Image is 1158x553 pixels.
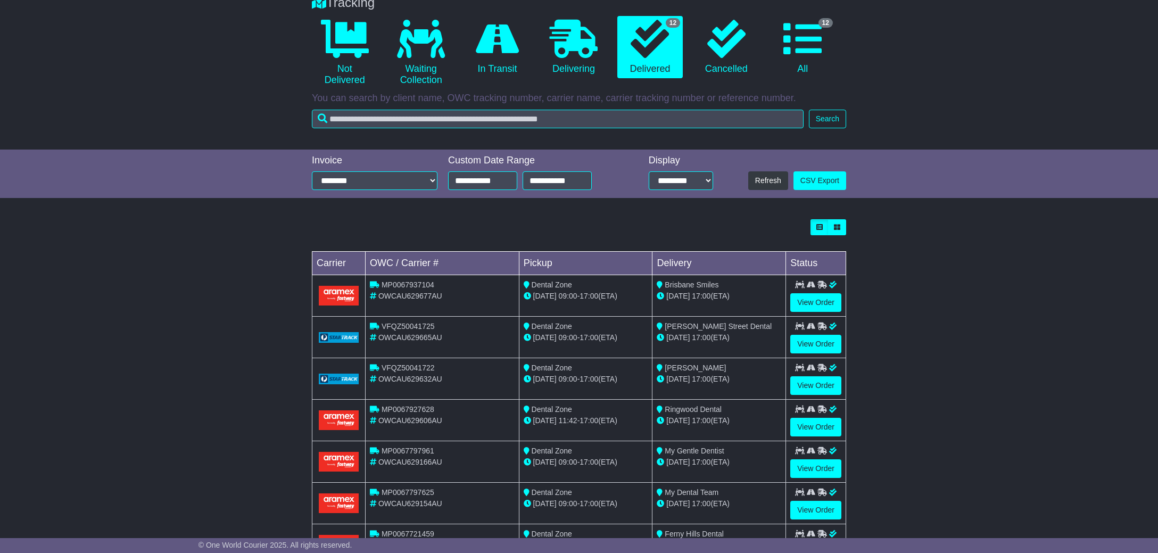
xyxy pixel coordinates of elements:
button: Refresh [748,171,788,190]
span: 12 [818,18,833,28]
span: 17:00 [692,375,710,383]
img: Aramex.png [319,493,359,513]
a: 12 Delivered [617,16,683,79]
div: - (ETA) [524,498,648,509]
a: Delivering [541,16,606,79]
span: My Dental Team [665,488,718,497]
span: 17:00 [580,416,598,425]
span: [PERSON_NAME] [665,364,726,372]
a: View Order [790,459,841,478]
span: [DATE] [533,458,557,466]
span: © One World Courier 2025. All rights reserved. [198,541,352,549]
span: 09:00 [559,292,577,300]
span: 17:00 [580,333,598,342]
span: MP0067797961 [382,447,434,455]
span: [DATE] [666,292,690,300]
span: 17:00 [580,292,598,300]
span: OWCAU629677AU [378,292,442,300]
div: Display [649,155,714,167]
span: [DATE] [533,499,557,508]
span: [PERSON_NAME] Street Dental [665,322,772,331]
td: Pickup [519,252,652,275]
a: View Order [790,376,841,395]
span: [DATE] [533,416,557,425]
span: 09:00 [559,458,577,466]
a: View Order [790,418,841,436]
div: (ETA) [657,291,781,302]
button: Search [809,110,846,128]
a: View Order [790,293,841,312]
span: 09:00 [559,375,577,383]
td: Delivery [652,252,786,275]
a: Waiting Collection [388,16,453,90]
td: Status [786,252,846,275]
span: 17:00 [580,499,598,508]
span: My Gentle Dentist [665,447,724,455]
span: 09:00 [559,499,577,508]
span: 17:00 [692,333,710,342]
p: You can search by client name, OWC tracking number, carrier name, carrier tracking number or refe... [312,93,846,104]
span: Dental Zone [532,322,572,331]
span: Dental Zone [532,280,572,289]
img: Aramex.png [319,452,359,472]
span: Dental Zone [532,405,572,414]
span: Ferny Hills Dental [665,530,723,538]
span: Dental Zone [532,447,572,455]
div: (ETA) [657,498,781,509]
span: 17:00 [692,416,710,425]
td: Carrier [312,252,366,275]
img: Aramex.png [319,410,359,430]
span: MP0067797625 [382,488,434,497]
img: GetCarrierServiceLogo [319,332,359,343]
span: [DATE] [666,333,690,342]
span: OWCAU629166AU [378,458,442,466]
span: Brisbane Smiles [665,280,718,289]
span: VFQZ50041725 [382,322,435,331]
div: Invoice [312,155,437,167]
a: 12 All [770,16,836,79]
div: (ETA) [657,457,781,468]
div: - (ETA) [524,457,648,468]
span: Dental Zone [532,364,572,372]
span: OWCAU629632AU [378,375,442,383]
span: 11:42 [559,416,577,425]
div: - (ETA) [524,332,648,343]
span: [DATE] [666,375,690,383]
span: 12 [666,18,680,28]
a: Cancelled [693,16,759,79]
span: [DATE] [533,333,557,342]
span: 17:00 [580,375,598,383]
span: [DATE] [533,292,557,300]
span: OWCAU629154AU [378,499,442,508]
span: 17:00 [692,292,710,300]
span: 17:00 [692,458,710,466]
a: View Order [790,335,841,353]
span: 17:00 [580,458,598,466]
span: MP0067927628 [382,405,434,414]
span: [DATE] [666,416,690,425]
a: In Transit [465,16,530,79]
img: GetCarrierServiceLogo [319,374,359,384]
span: Ringwood Dental [665,405,722,414]
span: [DATE] [666,458,690,466]
span: 09:00 [559,333,577,342]
div: Custom Date Range [448,155,619,167]
a: View Order [790,501,841,519]
div: - (ETA) [524,291,648,302]
span: Dental Zone [532,530,572,538]
div: (ETA) [657,374,781,385]
a: CSV Export [793,171,846,190]
div: (ETA) [657,415,781,426]
td: OWC / Carrier # [366,252,519,275]
a: Not Delivered [312,16,377,90]
span: [DATE] [666,499,690,508]
span: MP0067937104 [382,280,434,289]
span: [DATE] [533,375,557,383]
div: - (ETA) [524,374,648,385]
div: (ETA) [657,332,781,343]
span: VFQZ50041722 [382,364,435,372]
span: OWCAU629665AU [378,333,442,342]
span: 17:00 [692,499,710,508]
span: Dental Zone [532,488,572,497]
img: Aramex.png [319,286,359,306]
